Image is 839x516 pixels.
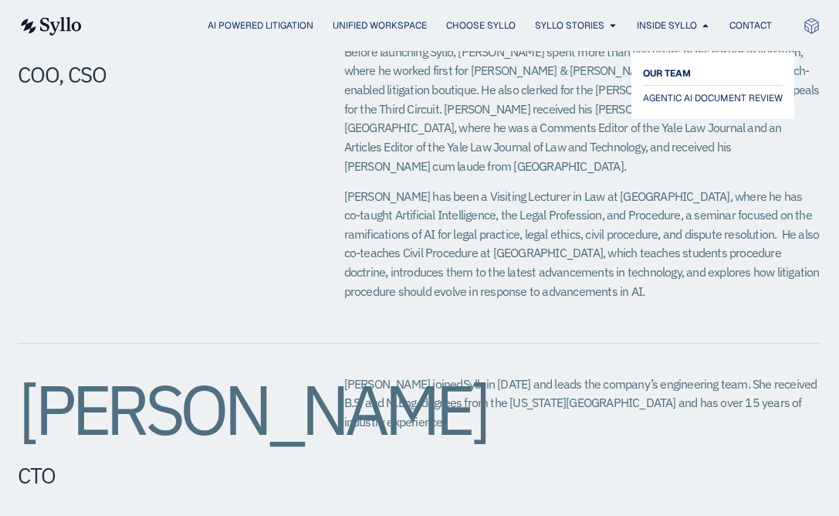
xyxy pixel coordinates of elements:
[637,19,697,32] a: Inside Syllo
[333,19,427,32] a: Unified Workspace
[643,64,691,83] span: OUR TEAM
[729,19,772,32] a: Contact
[113,19,772,33] div: Menu Toggle
[442,414,445,429] span: .
[446,19,516,32] a: Choose Syllo
[344,188,820,299] span: [PERSON_NAME] has been a Visiting Lecturer in Law at [GEOGRAPHIC_DATA], where he has co-taught Ar...
[18,463,282,489] h5: CTO
[535,19,604,32] a: Syllo Stories
[344,376,463,392] span: [PERSON_NAME] joined
[113,19,772,33] nav: Menu
[463,376,486,392] span: Syllo
[344,44,820,174] span: Before launching Syllo, [PERSON_NAME] spent more than five years of his career in litigation, whe...
[643,89,783,107] a: AGENTIC AI DOCUMENT REVIEW
[208,19,313,32] a: AI Powered Litigation
[19,17,82,36] img: syllo
[18,375,282,444] h2: [PERSON_NAME]
[643,64,783,83] a: OUR TEAM
[344,376,817,429] span: in [DATE] and leads the company’s engineering team. She received B.S. and M.Eng. degrees from the...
